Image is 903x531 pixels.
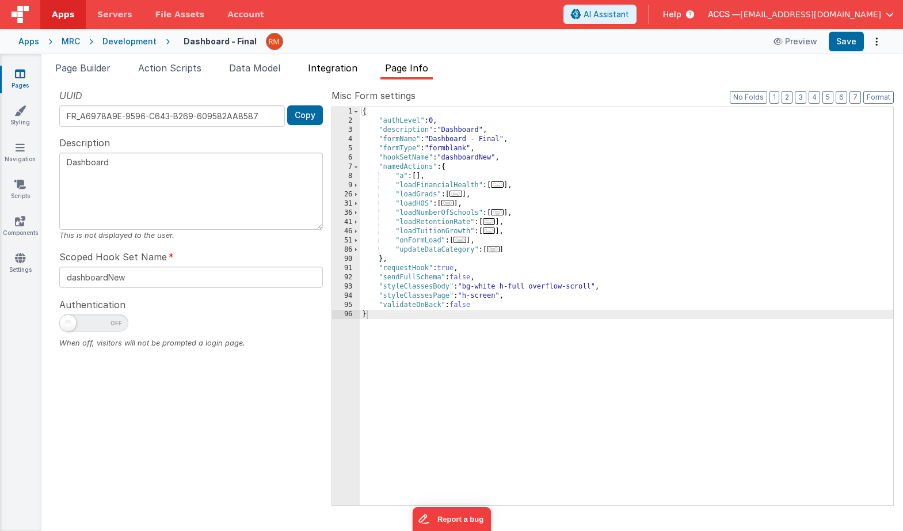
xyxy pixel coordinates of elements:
[332,245,360,255] div: 86
[491,181,504,188] span: ...
[332,135,360,144] div: 4
[584,9,629,20] span: AI Assistant
[449,191,462,197] span: ...
[332,190,360,199] div: 26
[332,181,360,190] div: 9
[849,91,861,104] button: 7
[59,298,125,312] span: Authentication
[454,237,466,243] span: ...
[59,337,323,348] div: When off, visitors will not be prompted a login page.
[663,9,681,20] span: Help
[332,273,360,282] div: 92
[483,227,496,234] span: ...
[332,172,360,181] div: 8
[332,116,360,126] div: 2
[138,62,201,74] span: Action Scripts
[59,250,167,264] span: Scoped Hook Set Name
[332,199,360,208] div: 31
[308,62,357,74] span: Integration
[59,230,323,241] div: This is not displayed to the user.
[332,218,360,227] div: 41
[730,91,767,104] button: No Folds
[868,33,885,50] button: Options
[332,227,360,236] div: 46
[809,91,820,104] button: 4
[708,9,894,20] button: ACCS — [EMAIL_ADDRESS][DOMAIN_NAME]
[59,136,110,150] span: Description
[332,107,360,116] div: 1
[332,291,360,301] div: 94
[332,255,360,264] div: 90
[767,32,824,51] button: Preview
[708,9,740,20] span: ACCS —
[332,162,360,172] div: 7
[332,264,360,273] div: 91
[332,310,360,319] div: 96
[266,33,283,50] img: 1e10b08f9103151d1000344c2f9be56b
[18,36,39,47] div: Apps
[863,91,894,104] button: Format
[184,37,257,45] h4: Dashboard - Final
[332,153,360,162] div: 6
[822,91,833,104] button: 5
[483,218,496,225] span: ...
[62,36,80,47] div: MRC
[52,9,74,20] span: Apps
[332,282,360,291] div: 93
[332,236,360,245] div: 51
[332,301,360,310] div: 95
[332,208,360,218] div: 36
[229,62,280,74] span: Data Model
[487,246,500,252] span: ...
[769,91,779,104] button: 1
[491,209,504,215] span: ...
[740,9,881,20] span: [EMAIL_ADDRESS][DOMAIN_NAME]
[782,91,792,104] button: 2
[836,91,847,104] button: 6
[59,89,82,103] span: UUID
[441,200,454,206] span: ...
[332,144,360,153] div: 5
[155,9,205,20] span: File Assets
[287,105,323,125] button: Copy
[385,62,428,74] span: Page Info
[332,89,416,103] span: Misc Form settings
[795,91,806,104] button: 3
[332,126,360,135] div: 3
[97,9,132,20] span: Servers
[563,5,637,24] button: AI Assistant
[102,36,157,47] div: Development
[412,507,491,531] iframe: Marker.io feedback button
[829,32,864,51] button: Save
[55,62,111,74] span: Page Builder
